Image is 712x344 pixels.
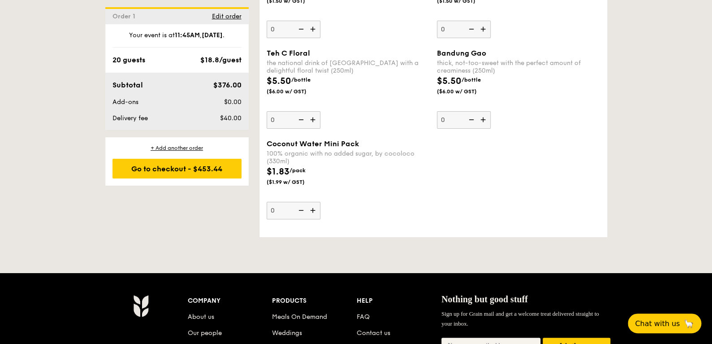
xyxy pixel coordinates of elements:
[267,49,310,57] span: Teh C Floral
[188,295,272,307] div: Company
[477,111,491,128] img: icon-add.58712e84.svg
[289,167,306,174] span: /pack
[112,31,242,48] div: Your event is at , .
[437,49,486,57] span: Bandung Gao
[357,329,390,337] a: Contact us
[635,319,680,328] span: Chat with us
[267,111,320,129] input: Teh C Floralthe national drink of [GEOGRAPHIC_DATA] with a delightful floral twist (250ml)$5.50/b...
[441,294,528,304] span: Nothing but good stuff
[188,329,222,337] a: Our people
[133,295,149,317] img: AYc88T3wAAAABJRU5ErkJggg==
[272,313,327,321] a: Meals On Demand
[267,59,430,74] div: the national drink of [GEOGRAPHIC_DATA] with a delightful floral twist (250ml)
[267,202,320,219] input: Coconut Water Mini Pack100% organic with no added sugar, by cocoloco (330ml)$1.83/pack($1.99 w/ GST)
[464,111,477,128] img: icon-reduce.1d2dbef1.svg
[112,159,242,179] div: Go to checkout - $453.44
[307,202,320,219] img: icon-add.58712e84.svg
[213,81,241,89] span: $376.00
[112,81,143,89] span: Subtotal
[293,21,307,38] img: icon-reduce.1d2dbef1.svg
[437,76,462,87] span: $5.50
[220,114,241,122] span: $40.00
[267,139,359,148] span: Coconut Water Mini Pack
[267,179,328,186] span: ($1.99 w/ GST)
[357,313,370,321] a: FAQ
[175,31,200,39] strong: 11:45AM
[202,31,223,39] strong: [DATE]
[112,114,148,122] span: Delivery fee
[357,295,441,307] div: Help
[293,111,307,128] img: icon-reduce.1d2dbef1.svg
[212,13,242,20] span: Edit order
[683,318,694,329] span: 🦙
[112,98,138,106] span: Add-ons
[200,55,242,65] div: $18.8/guest
[437,59,600,74] div: thick, not-too-sweet with the perfect amount of creaminess (250ml)
[267,150,430,165] div: 100% organic with no added sugar, by cocoloco (330ml)
[437,21,491,38] input: (200ml)$1.38/pack($1.50 w/ GST)
[464,21,477,38] img: icon-reduce.1d2dbef1.svg
[224,98,241,106] span: $0.00
[272,295,357,307] div: Products
[291,77,311,83] span: /bottle
[462,77,481,83] span: /bottle
[272,329,302,337] a: Weddings
[441,310,599,327] span: Sign up for Grain mail and get a welcome treat delivered straight to your inbox.
[267,21,320,38] input: (200ml)$1.38/pack($1.50 w/ GST)
[112,144,242,152] div: + Add another order
[437,111,491,129] input: Bandung Gaothick, not-too-sweet with the perfect amount of creaminess (250ml)$5.50/bottle($6.00 w...
[437,88,498,95] span: ($6.00 w/ GST)
[477,21,491,38] img: icon-add.58712e84.svg
[307,21,320,38] img: icon-add.58712e84.svg
[267,76,291,87] span: $5.50
[267,88,328,95] span: ($6.00 w/ GST)
[188,313,214,321] a: About us
[267,166,289,177] span: $1.83
[293,202,307,219] img: icon-reduce.1d2dbef1.svg
[112,13,139,20] span: Order 1
[307,111,320,128] img: icon-add.58712e84.svg
[628,314,701,333] button: Chat with us🦙
[112,55,145,65] div: 20 guests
